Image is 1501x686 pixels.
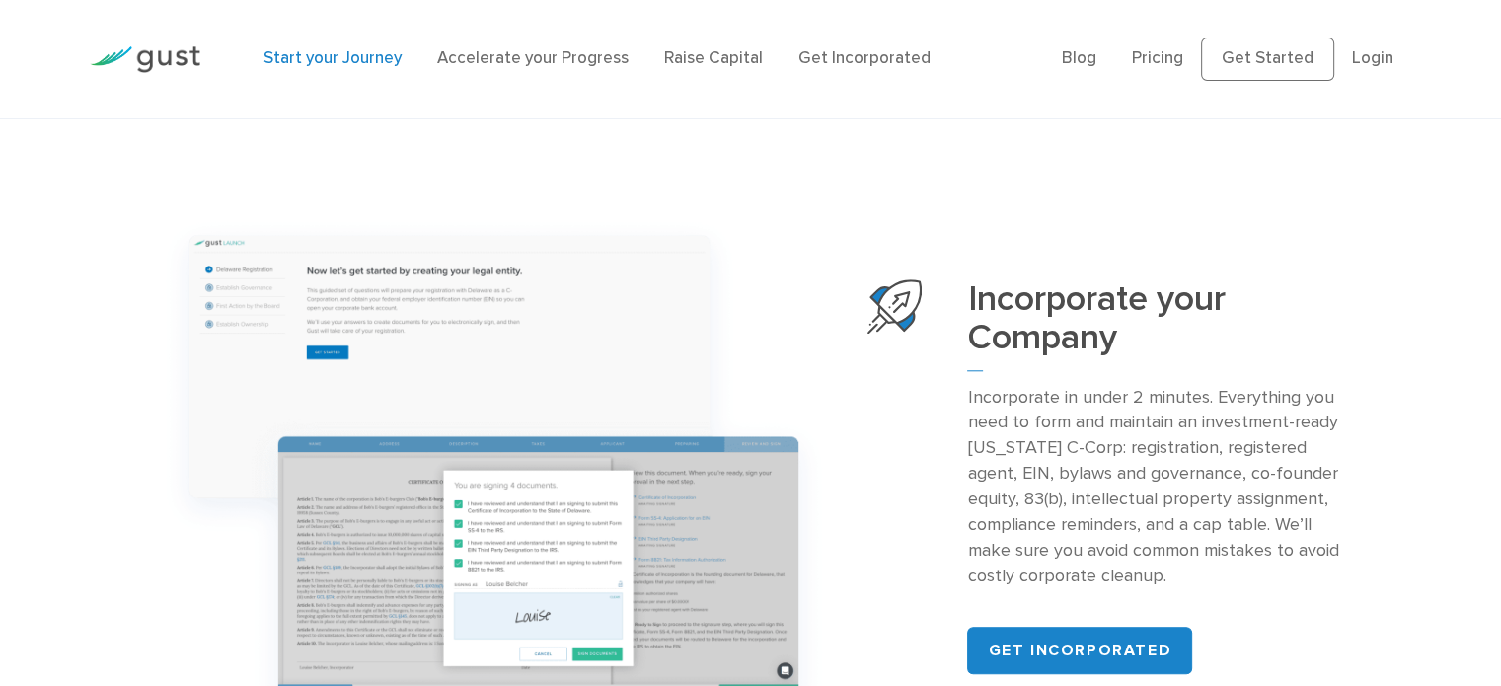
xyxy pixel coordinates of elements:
[1352,48,1393,68] a: Login
[1201,38,1334,81] a: Get Started
[1062,48,1096,68] a: Blog
[90,46,200,73] img: Gust Logo
[967,385,1351,589] p: Incorporate in under 2 minutes. Everything you need to form and maintain an investment-ready [US_...
[967,627,1192,674] a: Get incorporated
[967,279,1351,370] h3: Incorporate your Company
[664,48,763,68] a: Raise Capital
[263,48,402,68] a: Start your Journey
[798,48,931,68] a: Get Incorporated
[437,48,629,68] a: Accelerate your Progress
[867,279,922,334] img: Start Your Company
[1132,48,1183,68] a: Pricing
